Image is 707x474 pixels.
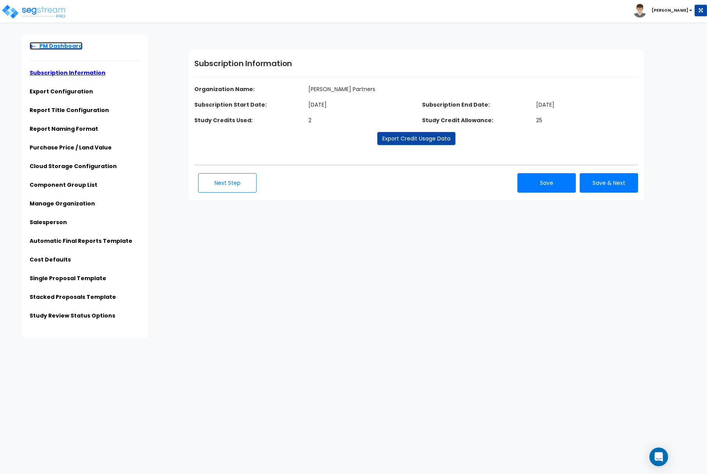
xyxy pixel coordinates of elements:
[377,132,456,145] a: Export Credit Usage Data
[30,162,117,170] a: Cloud Storage Configuration
[30,42,83,50] a: PM Dashboard
[302,85,530,93] dd: [PERSON_NAME] Partners
[30,312,115,320] a: Study Review Status Options
[194,58,638,69] h1: Subscription Information
[517,173,576,193] button: Save
[530,116,644,124] dd: 25
[188,101,302,109] dt: Subscription Start Date:
[302,101,417,109] dd: [DATE]
[30,218,67,226] a: Salesperson
[30,181,97,189] a: Component Group List
[30,125,98,133] a: Report Naming Format
[416,101,530,109] dt: Subscription End Date:
[30,237,132,245] a: Automatic Final Reports Template
[30,256,71,263] a: Cost Defaults
[302,116,417,124] dd: 2
[30,274,106,282] a: Single Proposal Template
[652,7,688,13] b: [PERSON_NAME]
[30,44,35,49] img: Back
[649,448,668,466] div: Open Intercom Messenger
[188,116,302,124] dt: Study Credits Used:
[30,200,95,207] a: Manage Organization
[30,106,109,114] a: Report Title Configuration
[30,144,112,151] a: Purchase Price / Land Value
[530,101,644,109] dd: [DATE]
[30,293,116,301] a: Stacked Proposals Template
[633,4,647,18] img: avatar.png
[188,85,416,93] dt: Organization Name:
[1,4,67,19] img: logo_pro_r.png
[580,173,638,193] button: Save & Next
[416,116,530,124] dt: Study Credit Allowance:
[30,88,93,95] a: Export Configuration
[30,69,106,77] a: Subscription Information
[198,173,257,193] button: Next Step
